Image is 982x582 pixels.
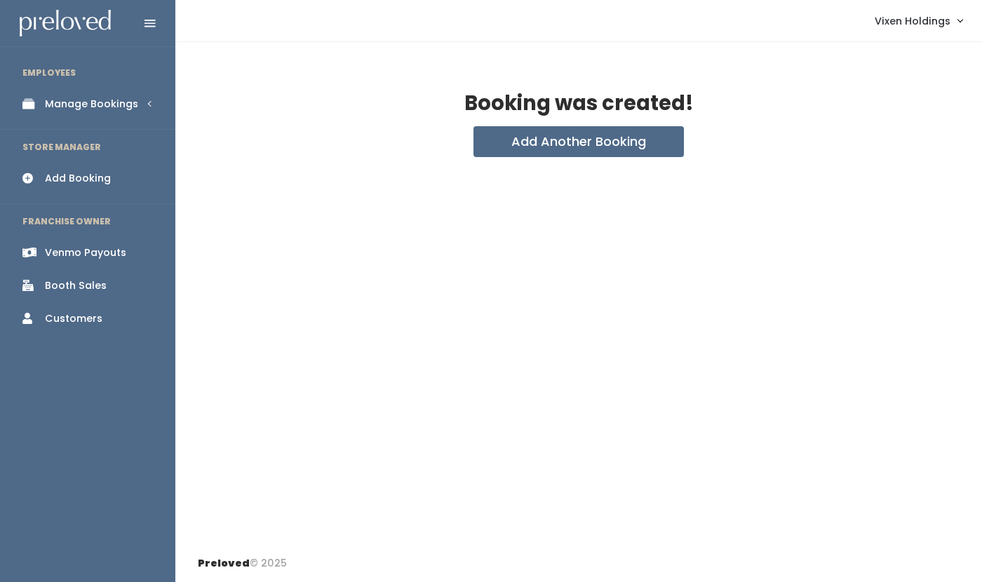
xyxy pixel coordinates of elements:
[198,556,250,570] span: Preloved
[464,93,694,115] h2: Booking was created!
[45,97,138,111] div: Manage Bookings
[45,171,111,186] div: Add Booking
[861,6,976,36] a: Vixen Holdings
[875,13,950,29] span: Vixen Holdings
[20,10,111,37] img: preloved logo
[45,278,107,293] div: Booth Sales
[473,126,684,157] button: Add Another Booking
[45,311,102,326] div: Customers
[198,545,287,571] div: © 2025
[45,245,126,260] div: Venmo Payouts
